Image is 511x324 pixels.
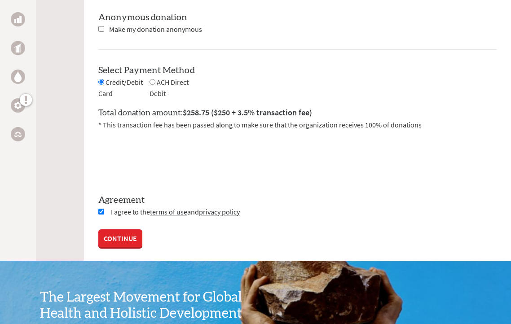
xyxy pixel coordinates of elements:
[98,119,497,130] p: * This transaction fee has been passed along to make sure that the organization receives 100% of ...
[183,107,312,118] span: $258.75 ($250 + 3.5% transaction fee)
[11,127,25,141] a: Legal Empowerment
[98,13,187,22] label: Anonymous donation
[14,44,22,53] img: Public Health
[11,41,25,55] a: Public Health
[199,207,240,216] a: privacy policy
[40,289,255,322] h3: The Largest Movement for Global Health and Holistic Development
[11,12,25,26] a: Business
[109,25,202,34] span: Make my donation anonymous
[150,78,189,98] span: ACH Direct Debit
[98,78,143,98] span: Credit/Debit Card
[98,229,142,247] a: CONTINUE
[11,98,25,113] a: Engineering
[150,207,187,216] a: terms of use
[14,71,22,82] img: Water
[111,207,240,216] span: I agree to the and
[98,194,497,206] label: Agreement
[98,106,312,119] label: Total donation amount:
[14,102,22,109] img: Engineering
[98,66,195,75] label: Select Payment Method
[14,131,22,137] img: Legal Empowerment
[98,141,235,176] iframe: reCAPTCHA
[14,16,22,23] img: Business
[11,70,25,84] a: Water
